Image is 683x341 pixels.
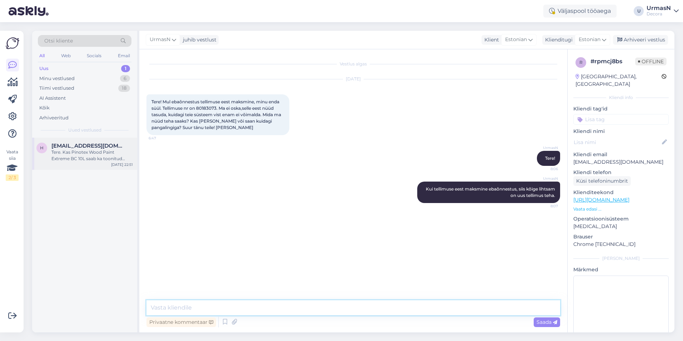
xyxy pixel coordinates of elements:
[573,233,669,241] p: Brauser
[85,51,103,60] div: Socials
[51,149,133,162] div: Tere. Kas Pinotex Wood Paint Extreme BC 10L saab ka toonitud [PERSON_NAME] tellida?
[180,36,216,44] div: juhib vestlust
[531,176,558,181] span: UrmasN
[39,75,75,82] div: Minu vestlused
[40,145,44,150] span: h
[505,36,527,44] span: Estonian
[68,127,101,133] span: Uued vestlused
[120,75,130,82] div: 6
[39,114,69,122] div: Arhiveeritud
[39,104,50,112] div: Kõik
[647,5,671,11] div: UrmasN
[6,149,19,181] div: Vaata siia
[575,73,662,88] div: [GEOGRAPHIC_DATA], [GEOGRAPHIC_DATA]
[426,186,556,198] span: Kui tellimuse eest maksmine ebaõnnestus, siis kõige lihtsam on uus tellimus teha.
[146,76,560,82] div: [DATE]
[573,114,669,125] input: Lisa tag
[146,61,560,67] div: Vestlus algas
[150,36,170,44] span: UrmasN
[151,99,282,130] span: Tere! Mul ebaõnnestus tellimuse eest maksmine, minu enda süül. Tellimuse nr on 80183073. Ma ei os...
[111,162,133,167] div: [DATE] 22:51
[573,255,669,262] div: [PERSON_NAME]
[149,135,175,141] span: 6:47
[590,57,635,66] div: # rpmcj8bs
[573,158,669,166] p: [EMAIL_ADDRESS][DOMAIN_NAME]
[573,151,669,158] p: Kliendi email
[146,317,216,327] div: Privaatne kommentaar
[573,241,669,248] p: Chrome [TECHNICAL_ID]
[482,36,499,44] div: Klient
[647,5,679,17] a: UrmasNDecora
[51,143,126,149] span: helari.vatsing@gmail.com
[38,51,46,60] div: All
[537,319,557,325] span: Saada
[573,223,669,230] p: [MEDICAL_DATA]
[573,215,669,223] p: Operatsioonisüsteem
[579,36,600,44] span: Estonian
[39,95,66,102] div: AI Assistent
[60,51,72,60] div: Web
[6,174,19,181] div: 2 / 3
[647,11,671,17] div: Decora
[118,85,130,92] div: 18
[613,35,668,45] div: Arhiveeri vestlus
[573,128,669,135] p: Kliendi nimi
[574,138,660,146] input: Lisa nimi
[39,85,74,92] div: Tiimi vestlused
[634,6,644,16] div: U
[116,51,131,60] div: Email
[573,94,669,101] div: Kliendi info
[39,65,49,72] div: Uus
[573,266,669,273] p: Märkmed
[573,197,629,203] a: [URL][DOMAIN_NAME]
[573,169,669,176] p: Kliendi telefon
[635,58,667,65] span: Offline
[573,176,631,186] div: Küsi telefoninumbrit
[531,145,558,150] span: UrmasN
[531,166,558,172] span: 8:06
[531,203,558,209] span: 8:07
[542,36,573,44] div: Klienditugi
[543,5,617,18] div: Väljaspool tööaega
[6,36,19,50] img: Askly Logo
[573,206,669,212] p: Vaata edasi ...
[44,37,73,45] span: Otsi kliente
[121,65,130,72] div: 1
[545,155,555,161] span: Tere!
[579,60,583,65] span: r
[573,189,669,196] p: Klienditeekond
[573,105,669,113] p: Kliendi tag'id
